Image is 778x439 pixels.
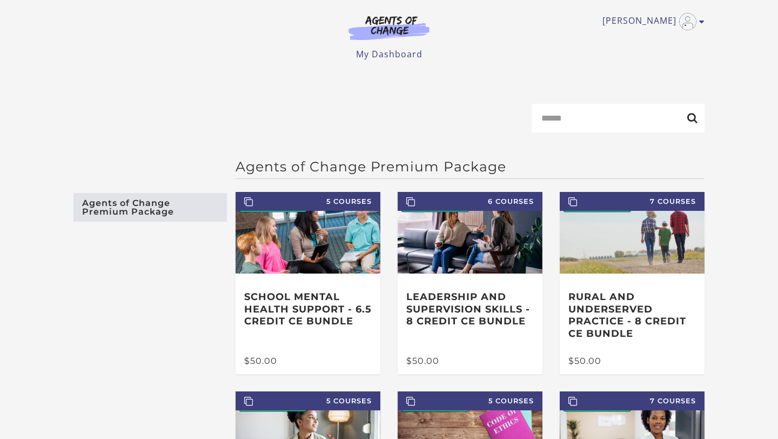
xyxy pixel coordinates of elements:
span: 7 Courses [560,391,705,410]
img: Agents of Change Logo [337,15,441,40]
span: 5 Courses [236,391,380,410]
span: 6 Courses [398,192,542,211]
a: 7 Courses Rural and Underserved Practice - 8 Credit CE Bundle $50.00 [560,192,705,374]
a: Toggle menu [602,13,699,30]
a: 6 Courses Leadership and Supervision Skills - 8 Credit CE Bundle $50.00 [398,192,542,374]
a: 5 Courses School Mental Health Support - 6.5 Credit CE Bundle $50.00 [236,192,380,374]
span: 7 Courses [560,192,705,211]
span: 5 Courses [398,391,542,410]
div: $50.00 [406,357,534,365]
a: Agents of Change Premium Package [73,193,227,222]
div: $50.00 [568,357,696,365]
h2: Agents of Change Premium Package [236,158,705,175]
h3: Rural and Underserved Practice - 8 Credit CE Bundle [568,291,696,340]
h3: Leadership and Supervision Skills - 8 Credit CE Bundle [406,291,534,328]
span: 5 Courses [236,192,380,211]
div: $50.00 [244,357,372,365]
h3: School Mental Health Support - 6.5 Credit CE Bundle [244,291,372,328]
a: My Dashboard [356,48,422,60]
